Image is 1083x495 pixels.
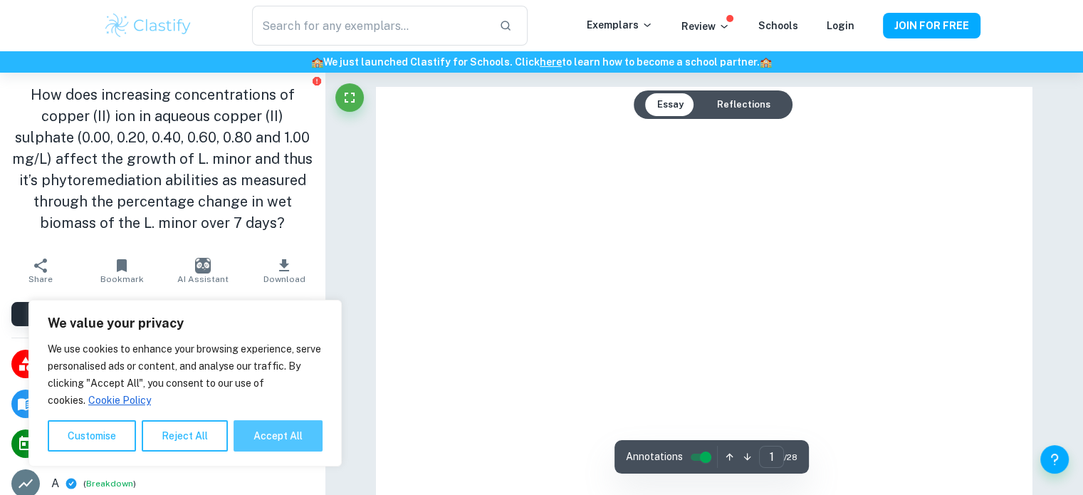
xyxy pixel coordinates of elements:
[88,394,152,407] a: Cookie Policy
[587,17,653,33] p: Exemplars
[311,56,323,68] span: 🏫
[142,420,228,452] button: Reject All
[11,302,313,326] button: View [PERSON_NAME]
[162,251,244,291] button: AI Assistant
[758,20,798,31] a: Schools
[195,258,211,273] img: AI Assistant
[48,315,323,332] p: We value your privacy
[234,420,323,452] button: Accept All
[28,300,342,467] div: We value your privacy
[51,475,59,492] p: A
[177,274,229,284] span: AI Assistant
[760,56,772,68] span: 🏫
[626,449,683,464] span: Annotations
[705,93,781,116] button: Reflections
[784,451,797,464] span: / 28
[81,251,162,291] button: Bookmark
[103,11,194,40] img: Clastify logo
[100,274,144,284] span: Bookmark
[681,19,730,34] p: Review
[263,274,305,284] span: Download
[252,6,487,46] input: Search for any exemplars...
[335,83,364,112] button: Fullscreen
[83,477,136,491] span: ( )
[244,251,325,291] button: Download
[86,477,133,490] button: Breakdown
[883,13,980,38] button: JOIN FOR FREE
[28,274,53,284] span: Share
[827,20,854,31] a: Login
[11,84,313,234] h1: How does increasing concentrations of copper (II) ion in aqueous copper (II) sulphate (0.00, 0.20...
[311,75,322,86] button: Report issue
[540,56,562,68] a: here
[645,93,694,116] button: Essay
[48,340,323,409] p: We use cookies to enhance your browsing experience, serve personalised ads or content, and analys...
[48,420,136,452] button: Customise
[1040,445,1069,474] button: Help and Feedback
[3,54,1080,70] h6: We just launched Clastify for Schools. Click to learn how to become a school partner.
